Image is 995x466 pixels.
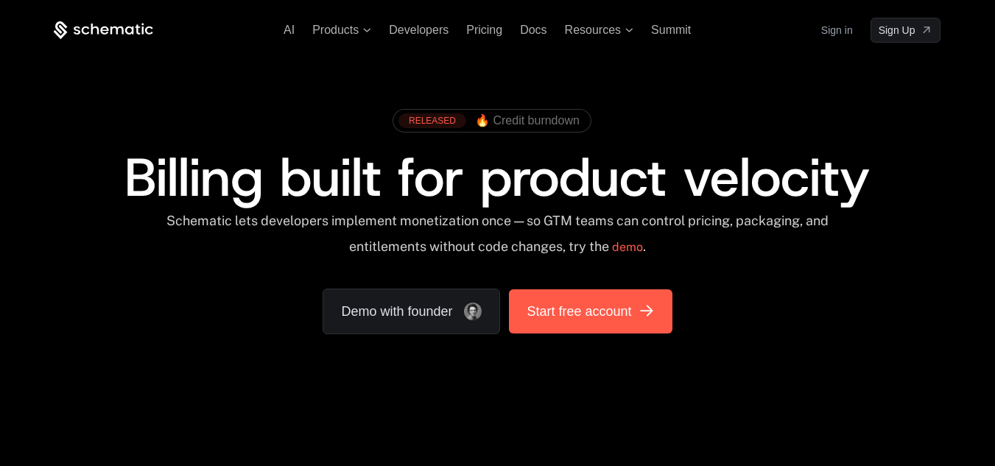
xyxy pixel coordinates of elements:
a: [object Object],[object Object] [398,113,580,128]
a: [object Object] [509,289,672,333]
a: Developers [389,24,449,36]
a: Pricing [466,24,502,36]
div: RELEASED [398,113,466,128]
a: demo [612,230,643,265]
img: Founder [464,303,482,320]
span: Resources [565,24,621,37]
a: Sign in [821,18,853,42]
div: Schematic lets developers implement monetization once — so GTM teams can control pricing, packagi... [165,213,830,265]
span: Billing built for product velocity [124,142,870,213]
span: Sign Up [879,23,915,38]
a: Summit [651,24,691,36]
a: [object Object] [871,18,941,43]
span: Products [312,24,359,37]
a: AI [284,24,295,36]
a: Demo with founder, ,[object Object] [323,289,500,334]
span: Start free account [527,301,631,322]
a: Docs [520,24,546,36]
span: 🔥 Credit burndown [475,114,580,127]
